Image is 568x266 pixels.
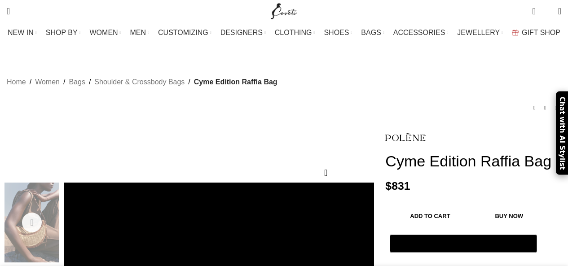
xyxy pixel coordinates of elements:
span: CUSTOMIZING [158,28,208,37]
span: 0 [533,4,540,11]
h1: Cyme Edition Raffia Bag [385,152,561,170]
span: JEWELLERY [457,28,500,37]
img: GiftBag [512,30,519,35]
span: GIFT SHOP [522,28,560,37]
a: Bags [69,76,85,88]
a: SHOP BY [46,24,81,42]
a: Next product [550,102,561,113]
a: Search [2,2,14,20]
bdi: 831 [385,180,410,192]
iframe: Secure express checkout frame [388,257,538,258]
a: Previous product [529,102,540,113]
span: DESIGNERS [220,28,263,37]
a: SHOES [324,24,352,42]
div: Main navigation [2,24,566,42]
div: My Wishlist [542,2,551,20]
a: ACCESSORIES [393,24,449,42]
button: Add to cart [390,207,470,226]
a: 0 [528,2,540,20]
span: $ [385,180,392,192]
a: Site logo [269,7,299,14]
span: NEW IN [8,28,34,37]
a: WOMEN [90,24,121,42]
span: 0 [544,9,551,16]
a: MEN [130,24,149,42]
a: DESIGNERS [220,24,266,42]
a: CUSTOMIZING [158,24,211,42]
span: ACCESSORIES [393,28,445,37]
img: Polene [385,126,426,148]
a: JEWELLERY [457,24,503,42]
button: Buy now [475,207,543,226]
span: SHOES [324,28,349,37]
img: Polene [4,183,59,262]
a: CLOTHING [275,24,315,42]
span: CLOTHING [275,28,312,37]
span: WOMEN [90,28,118,37]
span: SHOP BY [46,28,78,37]
a: Women [35,76,60,88]
button: Pay with GPay [390,235,537,253]
a: GIFT SHOP [512,24,560,42]
a: BAGS [361,24,384,42]
nav: Breadcrumb [7,76,277,88]
a: Home [7,76,26,88]
span: Cyme Edition Raffia Bag [194,76,277,88]
span: BAGS [361,28,381,37]
a: Shoulder & Crossbody Bags [94,76,185,88]
a: NEW IN [8,24,37,42]
span: MEN [130,28,146,37]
